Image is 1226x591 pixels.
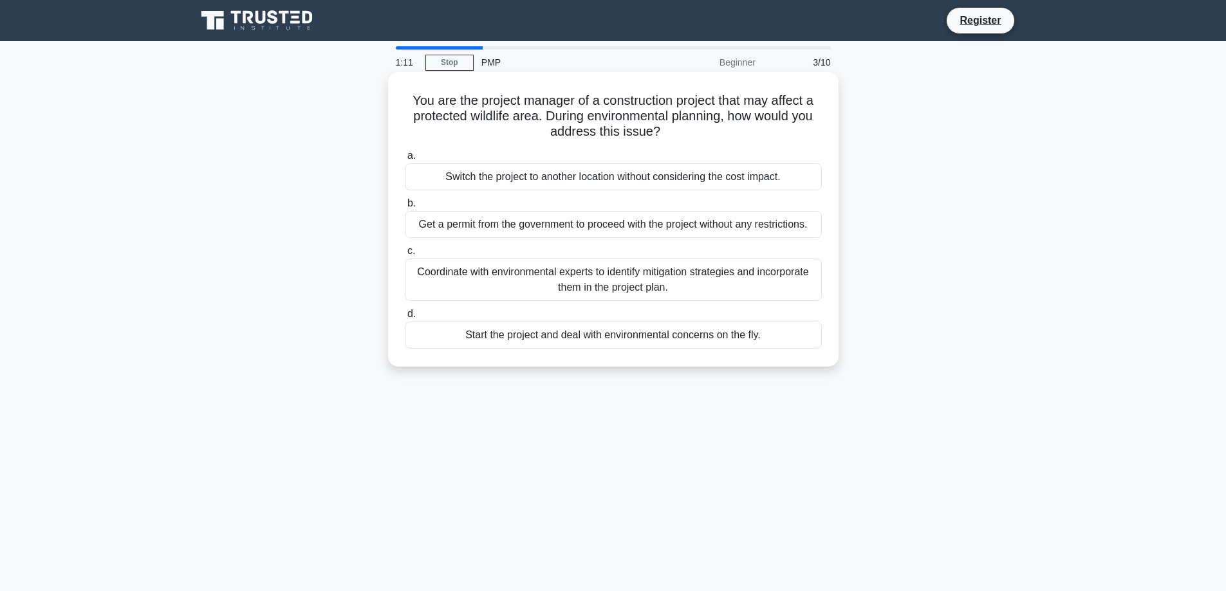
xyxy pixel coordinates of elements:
span: a. [407,150,416,161]
div: Switch the project to another location without considering the cost impact. [405,163,822,190]
a: Stop [425,55,474,71]
div: PMP [474,50,651,75]
h5: You are the project manager of a construction project that may affect a protected wildlife area. ... [404,93,823,140]
div: 1:11 [388,50,425,75]
div: Get a permit from the government to proceed with the project without any restrictions. [405,211,822,238]
span: b. [407,197,416,208]
a: Register [952,12,1008,28]
div: Start the project and deal with environmental concerns on the fly. [405,322,822,349]
div: Coordinate with environmental experts to identify mitigation strategies and incorporate them in t... [405,259,822,301]
span: c. [407,245,415,256]
div: Beginner [651,50,763,75]
span: d. [407,308,416,319]
div: 3/10 [763,50,839,75]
